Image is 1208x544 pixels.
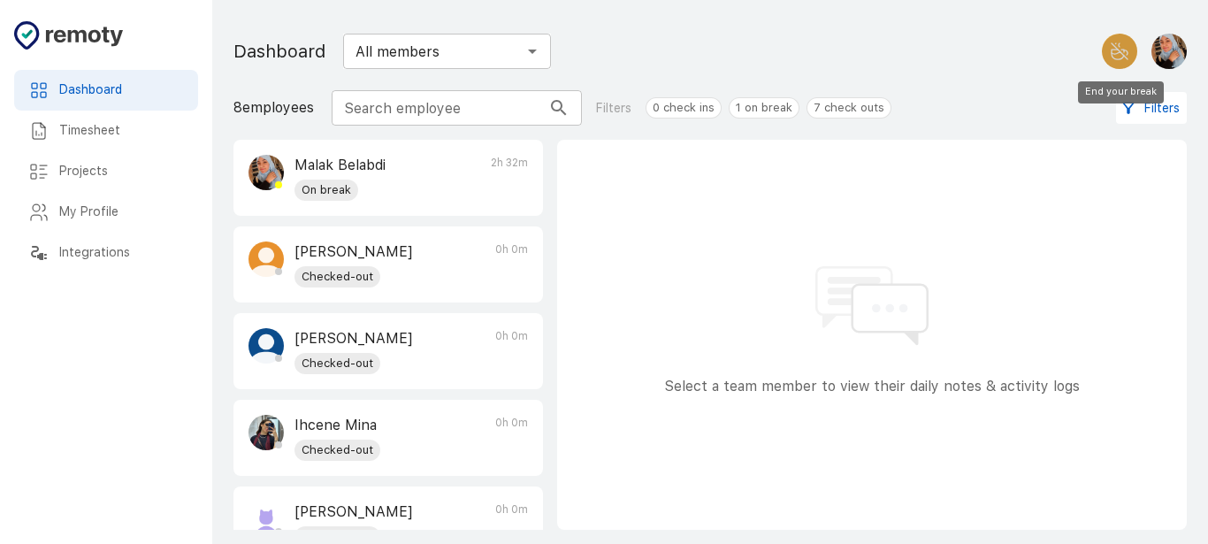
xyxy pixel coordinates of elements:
img: Sami MEHADJI [248,241,284,277]
div: 0 check ins [646,97,722,119]
p: [PERSON_NAME] [294,241,413,263]
p: 2h 32m [491,155,528,201]
span: On break [294,181,358,199]
h6: Timesheet [59,121,184,141]
div: My Profile [14,192,198,233]
div: 7 check outs [807,97,891,119]
img: Malak Belabdi [1151,34,1187,69]
p: Filters [596,99,631,118]
h6: Integrations [59,243,184,263]
span: Checked-out [294,441,380,459]
img: Yasmine Habel [248,328,284,364]
div: Dashboard [14,70,198,111]
div: Integrations [14,233,198,273]
button: Filters [1116,92,1187,125]
div: 1 on break [729,97,799,119]
p: 8 employees [233,97,314,119]
div: Timesheet [14,111,198,151]
img: Malak Belabdi [248,155,284,190]
p: [PERSON_NAME] [294,328,413,349]
p: 0h 0m [495,241,528,287]
span: Checked-out [294,355,380,372]
p: 0h 0m [495,328,528,374]
button: Open [520,39,545,64]
h1: Dashboard [233,37,325,65]
button: Malak Belabdi [1144,27,1187,76]
p: Select a team member to view their daily notes & activity logs [664,376,1080,397]
p: [PERSON_NAME] [294,502,413,523]
span: 1 on break [730,99,799,117]
span: Checked-out [294,268,380,286]
button: End your break [1102,34,1137,69]
p: Malak Belabdi [294,155,386,176]
span: 7 check outs [807,99,891,117]
h6: Projects [59,162,184,181]
span: 0 check ins [646,99,721,117]
div: End your break [1078,81,1164,103]
img: Ihcene Mina [248,415,284,450]
div: Projects [14,151,198,192]
h6: Dashboard [59,80,184,100]
h6: My Profile [59,203,184,222]
p: Ihcene Mina [294,415,380,436]
p: 0h 0m [495,415,528,461]
img: Riham Mehadji [248,502,284,537]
